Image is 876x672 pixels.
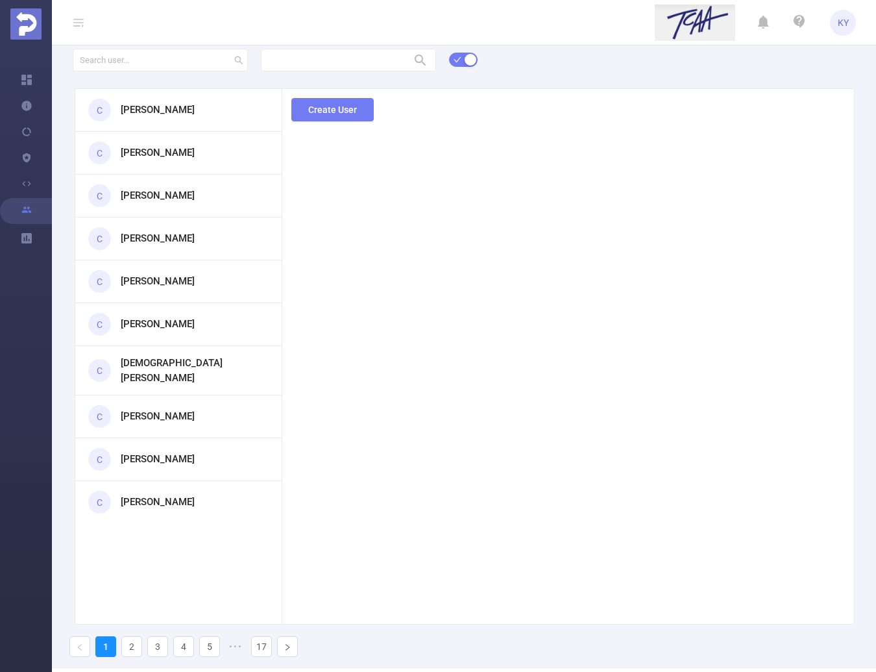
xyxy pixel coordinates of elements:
[838,10,849,36] span: KY
[69,636,90,657] li: Previous Page
[251,636,272,657] li: 17
[121,636,142,657] li: 2
[148,637,167,656] a: 3
[121,409,195,424] h3: [PERSON_NAME]
[76,643,84,651] i: icon: left
[173,636,194,657] li: 4
[454,56,461,64] i: icon: check
[234,56,243,65] i: icon: search
[95,636,116,657] li: 1
[121,356,259,385] h3: [DEMOGRAPHIC_DATA][PERSON_NAME]
[121,145,195,160] h3: [PERSON_NAME]
[97,140,103,166] span: C
[97,269,103,295] span: C
[147,636,168,657] li: 3
[121,495,195,510] h3: [PERSON_NAME]
[225,636,246,657] span: •••
[199,636,220,657] li: 5
[97,447,103,473] span: C
[122,637,141,656] a: 2
[97,312,103,338] span: C
[97,226,103,252] span: C
[121,231,195,246] h3: [PERSON_NAME]
[121,452,195,467] h3: [PERSON_NAME]
[225,636,246,657] li: Next 5 Pages
[97,490,103,516] span: C
[121,317,195,332] h3: [PERSON_NAME]
[97,97,103,123] span: C
[277,636,298,657] li: Next Page
[121,103,195,118] h3: [PERSON_NAME]
[73,49,248,71] input: Search user...
[97,404,103,430] span: C
[121,274,195,289] h3: [PERSON_NAME]
[121,188,195,203] h3: [PERSON_NAME]
[252,637,271,656] a: 17
[96,637,116,656] a: 1
[200,637,219,656] a: 5
[174,637,193,656] a: 4
[97,358,103,384] span: C
[10,8,42,40] img: Protected Media
[291,98,374,121] button: Create User
[97,183,103,209] span: C
[284,643,291,651] i: icon: right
